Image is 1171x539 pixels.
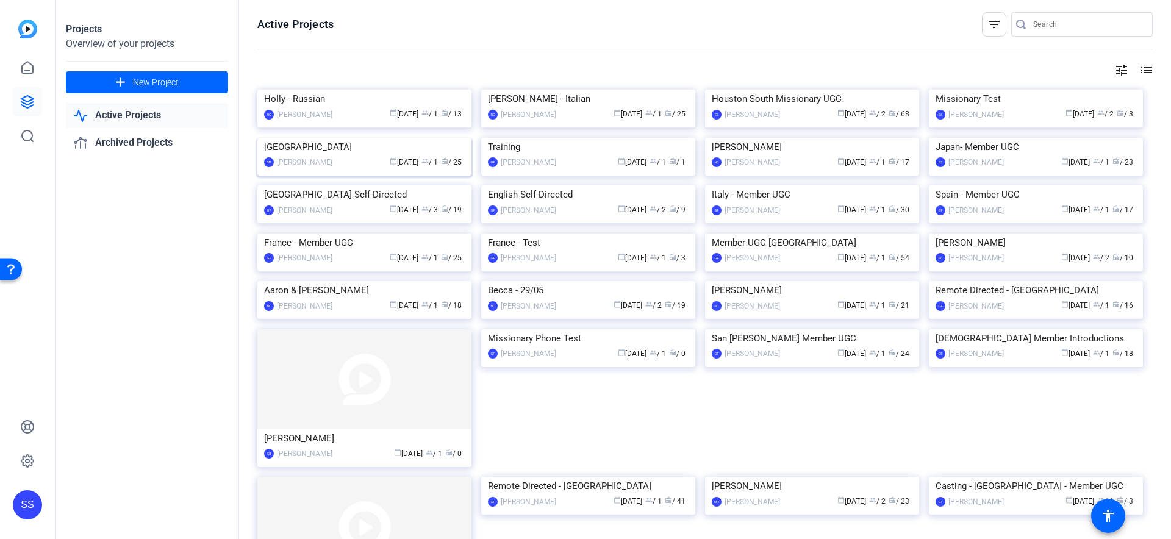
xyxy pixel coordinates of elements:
span: group [869,205,876,212]
div: NC [264,110,274,120]
span: group [1093,349,1100,356]
span: group [1093,301,1100,308]
div: [PERSON_NAME] [725,348,780,360]
span: group [421,205,429,212]
span: calendar_today [1061,205,1069,212]
div: Holly - Russian [264,90,465,108]
div: Aaron & [PERSON_NAME] [264,281,465,299]
div: GF [712,253,722,263]
div: [PERSON_NAME] [948,496,1004,508]
span: group [1093,205,1100,212]
span: group [869,157,876,165]
span: / 18 [1112,349,1133,358]
span: group [421,253,429,260]
div: Missionary Test [936,90,1136,108]
span: [DATE] [618,349,646,358]
span: radio [441,157,448,165]
span: radio [1112,205,1120,212]
div: GF [712,205,722,215]
span: group [869,109,876,116]
div: NC [488,301,498,311]
div: [PERSON_NAME] [277,204,332,216]
span: radio [1112,157,1120,165]
span: / 17 [889,158,909,166]
a: Archived Projects [66,130,228,155]
span: [DATE] [837,205,866,214]
span: group [869,496,876,504]
span: [DATE] [390,301,418,310]
span: radio [889,109,896,116]
span: / 1 [869,158,886,166]
span: calendar_today [390,109,397,116]
div: [PERSON_NAME] [712,477,912,495]
span: group [1093,253,1100,260]
span: [DATE] [1061,301,1090,310]
span: / 24 [889,349,909,358]
span: group [869,253,876,260]
div: GF [712,349,722,359]
span: calendar_today [618,253,625,260]
span: radio [889,496,896,504]
div: SM [264,157,274,167]
span: group [869,349,876,356]
div: Member UGC [GEOGRAPHIC_DATA] [712,234,912,252]
span: radio [441,253,448,260]
span: / 1 [869,254,886,262]
span: group [421,301,429,308]
span: / 25 [441,254,462,262]
div: [PERSON_NAME] [725,496,780,508]
div: English Self-Directed [488,185,689,204]
div: San [PERSON_NAME] Member UGC [712,329,912,348]
div: NC [712,301,722,311]
span: radio [1117,496,1124,504]
span: [DATE] [1061,158,1090,166]
div: [PERSON_NAME] [277,109,332,121]
span: / 1 [650,158,666,166]
div: [PERSON_NAME] [725,109,780,121]
div: [PERSON_NAME] [501,204,556,216]
div: [PERSON_NAME] [501,156,556,168]
div: NC [488,110,498,120]
span: group [650,349,657,356]
span: [DATE] [618,254,646,262]
span: [DATE] [1065,110,1094,118]
span: calendar_today [1065,109,1073,116]
div: [PERSON_NAME] [277,300,332,312]
div: NC [936,253,945,263]
span: calendar_today [1065,496,1073,504]
span: / 41 [665,497,686,505]
span: calendar_today [837,109,845,116]
span: calendar_today [1061,253,1069,260]
input: Search [1033,17,1143,32]
div: GF [264,253,274,263]
mat-icon: tune [1114,63,1129,77]
div: [PERSON_NAME] - Italian [488,90,689,108]
span: radio [445,449,453,456]
div: [PERSON_NAME] [501,496,556,508]
div: [PERSON_NAME] [277,448,332,460]
span: / 21 [889,301,909,310]
span: radio [665,496,672,504]
span: / 30 [889,205,909,214]
div: Remote Directed - [GEOGRAPHIC_DATA] [488,477,689,495]
div: France - Test [488,234,689,252]
span: / 3 [1117,497,1133,505]
span: radio [889,157,896,165]
span: [DATE] [390,205,418,214]
img: blue-gradient.svg [18,20,37,38]
div: [GEOGRAPHIC_DATA] [264,138,465,156]
span: group [645,496,653,504]
h1: Active Projects [257,17,334,32]
div: Overview of your projects [66,37,228,51]
div: [DEMOGRAPHIC_DATA] Member Introductions [936,329,1136,348]
div: [PERSON_NAME] [725,252,780,264]
span: / 25 [665,110,686,118]
span: / 3 [421,205,438,214]
span: group [1093,157,1100,165]
div: Spain - Member UGC [936,185,1136,204]
span: radio [1112,349,1120,356]
span: [DATE] [837,110,866,118]
span: [DATE] [614,110,642,118]
span: calendar_today [618,157,625,165]
div: France - Member UGC [264,234,465,252]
